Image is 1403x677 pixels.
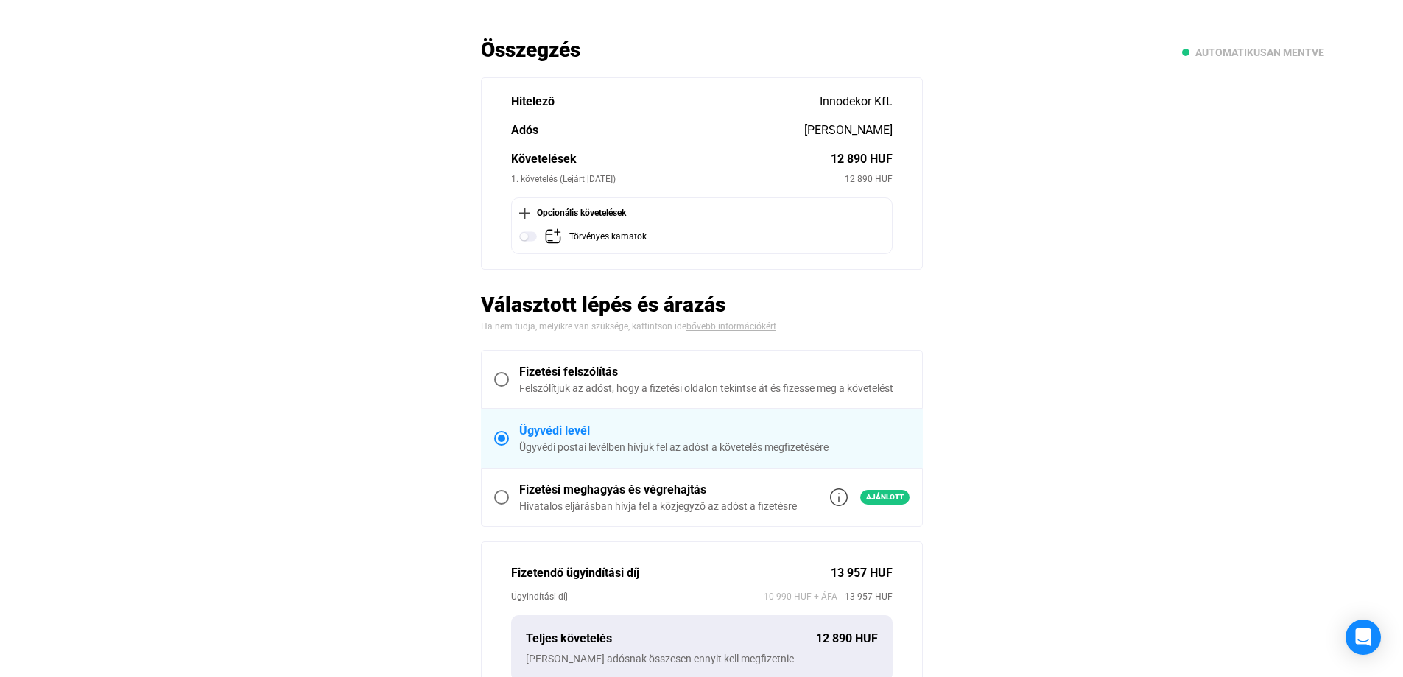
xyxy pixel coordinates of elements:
img: toggle-off [519,228,537,245]
div: Követelések [511,150,831,168]
img: add-claim [544,228,562,245]
h2: Választott lépés és árazás [481,292,923,318]
div: 12 890 HUF [816,630,878,648]
div: 13 957 HUF [831,564,893,582]
img: info-grey-outline [830,488,848,506]
div: [PERSON_NAME] [804,122,893,139]
img: plus-black [519,208,530,219]
div: Adós [511,122,804,139]
a: bővebb információkért [686,321,776,332]
div: Innodekor Kft. [820,93,893,111]
div: Felszólítjuk az adóst, hogy a fizetési oldalon tekintse át és fizesse meg a követelést [519,381,910,396]
span: 10 990 HUF + ÁFA [764,589,837,604]
h2: Összegzés [481,37,923,63]
div: Ügyvédi postai levélben hívjuk fel az adóst a követelés megfizetésére [519,440,910,455]
div: Ügyvédi levél [519,422,910,440]
div: Ügyindítási díj [511,589,764,604]
div: 12 890 HUF [831,150,893,168]
div: Open Intercom Messenger [1346,620,1381,655]
div: Opcionális követelések [519,206,885,220]
div: Törvényes kamatok [569,228,647,246]
div: Hitelező [511,93,820,111]
span: Ajánlott [860,490,910,505]
div: Fizetendő ügyindítási díj [511,564,831,582]
div: 12 890 HUF [845,172,893,186]
div: Hivatalos eljárásban hívja fel a közjegyző az adóst a fizetésre [519,499,797,513]
span: 13 957 HUF [837,589,893,604]
div: Fizetési meghagyás és végrehajtás [519,481,797,499]
a: info-grey-outlineAjánlott [830,488,910,506]
div: Fizetési felszólítás [519,363,910,381]
div: [PERSON_NAME] adósnak összesen ennyit kell megfizetnie [526,651,878,666]
div: 1. követelés (Lejárt [DATE]) [511,172,845,186]
div: Teljes követelés [526,630,816,648]
span: Ha nem tudja, melyikre van szüksége, kattintson ide [481,321,686,332]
